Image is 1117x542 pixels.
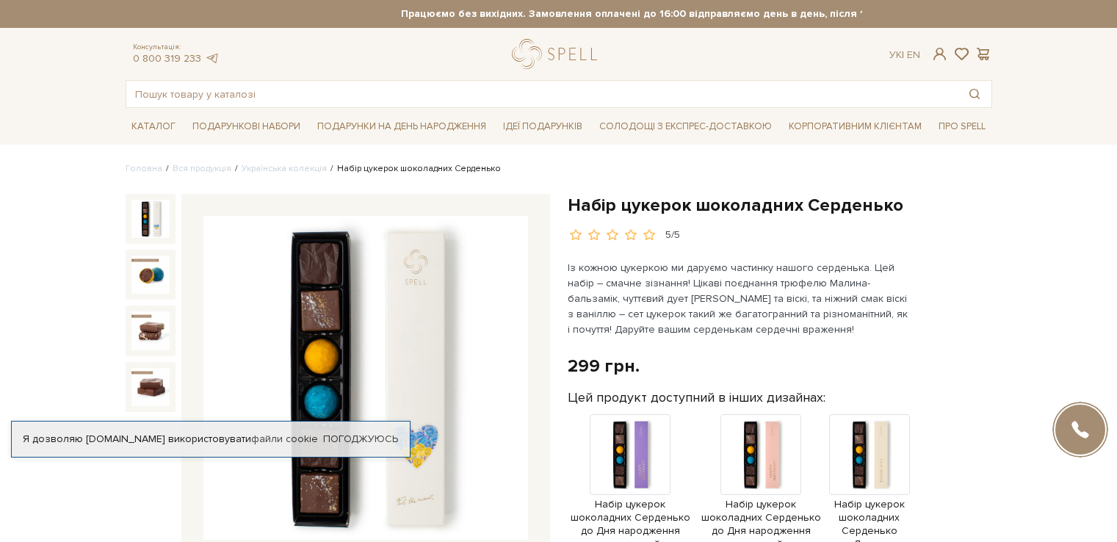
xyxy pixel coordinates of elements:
a: Головна [126,163,162,174]
img: Набір цукерок шоколадних Серденько [131,200,170,238]
div: Я дозволяю [DOMAIN_NAME] використовувати [12,433,410,446]
img: Продукт [829,414,910,495]
a: Солодощі з експрес-доставкою [593,114,778,139]
li: Набір цукерок шоколадних Серденько [327,162,501,176]
label: Цей продукт доступний в інших дизайнах: [568,389,825,406]
img: Набір цукерок шоколадних Серденько [131,368,170,406]
a: telegram [205,52,220,65]
a: logo [512,39,604,69]
span: Про Spell [933,115,991,138]
span: Подарункові набори [187,115,306,138]
p: Із кожною цукеркою ми даруємо частинку нашого серденька. Цей набір – смачне зізнання! Цікаві поєд... [568,260,912,337]
a: Українська колекція [242,163,327,174]
div: 5/5 [665,228,680,242]
a: Вся продукція [173,163,231,174]
a: файли cookie [251,433,318,445]
span: Ідеї подарунків [497,115,588,138]
h1: Набір цукерок шоколадних Серденько [568,194,992,217]
img: Набір цукерок шоколадних Серденько [131,311,170,350]
a: Корпоративним клієнтам [783,114,928,139]
span: Консультація: [133,43,220,52]
a: 0 800 319 233 [133,52,201,65]
img: Продукт [720,414,801,495]
img: Набір цукерок шоколадних Серденько [131,256,170,294]
span: Каталог [126,115,181,138]
div: 299 грн. [568,355,640,377]
span: | [902,48,904,61]
a: En [907,48,920,61]
img: Набір цукерок шоколадних Серденько [203,216,528,541]
img: Продукт [590,414,670,495]
div: Ук [889,48,920,62]
a: Погоджуюсь [323,433,398,446]
span: Подарунки на День народження [311,115,492,138]
button: Пошук товару у каталозі [958,81,991,107]
input: Пошук товару у каталозі [126,81,958,107]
